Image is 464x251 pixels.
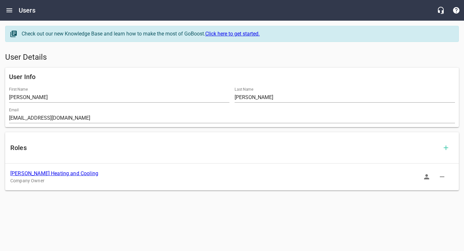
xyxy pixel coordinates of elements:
[235,87,253,91] label: Last Name
[9,72,455,82] h6: User Info
[433,3,449,18] button: Live Chat
[2,3,17,18] button: Open drawer
[9,87,28,91] label: First Name
[438,140,454,156] button: Add Role
[205,31,260,37] a: Click here to get started.
[22,30,452,38] div: Check out our new Knowledge Base and learn how to make the most of GoBoost.
[449,3,464,18] button: Support Portal
[10,143,438,153] h6: Roles
[434,169,450,185] button: Delete Role
[10,177,443,184] p: Company Owner
[9,108,19,112] label: Email
[19,5,35,15] h6: Users
[5,52,459,63] h5: User Details
[10,170,98,176] a: [PERSON_NAME] Heating and Cooling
